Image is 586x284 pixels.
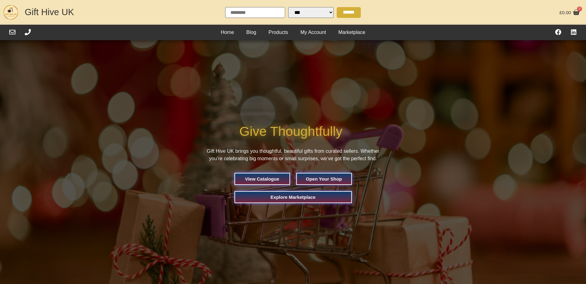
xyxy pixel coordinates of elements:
[306,177,342,181] span: Open Your Shop
[555,29,561,35] a: Visit our Facebook Page
[215,28,372,37] nav: Header Menu
[245,177,279,181] span: View Catalogue
[294,28,332,37] a: My Account
[577,6,582,11] span: 0
[9,29,15,35] a: Email Us
[559,10,571,15] bdi: 0.00
[271,195,316,199] span: Explore Marketplace
[332,28,371,37] a: Marketplace
[25,29,31,36] div: Call Us
[558,7,581,18] a: £0.00 0
[25,7,74,17] a: Gift Hive UK
[571,29,577,35] a: Find Us On LinkedIn
[297,173,351,184] a: Open Your Shop
[262,28,294,37] a: Products
[25,29,31,35] a: Call Us
[3,5,19,20] img: GHUK-Site-Icon-2024-2
[235,173,289,184] a: View Catalogue
[235,192,351,203] a: Explore Marketplace
[240,28,262,37] a: Blog
[215,28,240,37] a: Home
[204,148,383,162] p: Gift Hive UK brings you thoughtful, beautiful gifts from curated sellers. Whether you’re celebrat...
[559,10,562,15] span: £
